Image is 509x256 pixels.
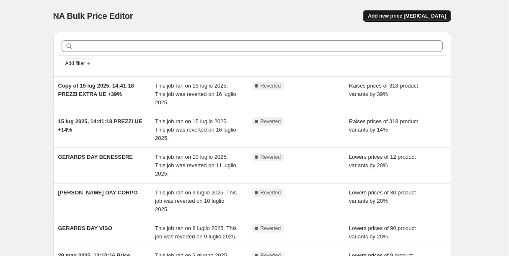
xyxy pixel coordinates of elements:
[261,189,281,196] span: Reverted
[62,58,95,68] button: Add filter
[261,83,281,89] span: Reverted
[53,11,133,21] span: NA Bulk Price Editor
[155,118,236,141] span: This job ran on 15 luglio 2025. This job was reverted on 16 luglio 2025.
[261,154,281,160] span: Reverted
[155,225,237,240] span: This job ran on 8 luglio 2025. This job was reverted on 9 luglio 2025.
[261,118,281,125] span: Reverted
[58,83,134,97] span: Copy of 15 lug 2025, 14:41:18 PREZZI EXTRA UE +39%
[349,154,416,168] span: Lowers prices of 12 product variants by 20%
[58,225,112,231] span: GERARDS DAY VISO
[65,60,85,67] span: Add filter
[349,118,418,133] span: Raises prices of 318 product variants by 14%
[363,10,451,22] button: Add new price [MEDICAL_DATA]
[261,225,281,232] span: Reverted
[368,13,446,19] span: Add new price [MEDICAL_DATA]
[349,189,416,204] span: Lowers prices of 30 product variants by 20%
[155,83,236,106] span: This job ran on 15 luglio 2025. This job was reverted on 16 luglio 2025.
[58,154,133,160] span: GERARDS DAY BENESSERE
[58,189,138,196] span: [PERSON_NAME] DAY CORPO
[349,225,416,240] span: Lowers prices of 90 product variants by 20%
[155,189,237,212] span: This job ran on 9 luglio 2025. This job was reverted on 10 luglio 2025.
[155,154,236,177] span: This job ran on 10 luglio 2025. This job was reverted on 11 luglio 2025.
[349,83,418,97] span: Raises prices of 318 product variants by 39%
[58,118,142,133] span: 15 lug 2025, 14:41:18 PREZZI UE +14%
